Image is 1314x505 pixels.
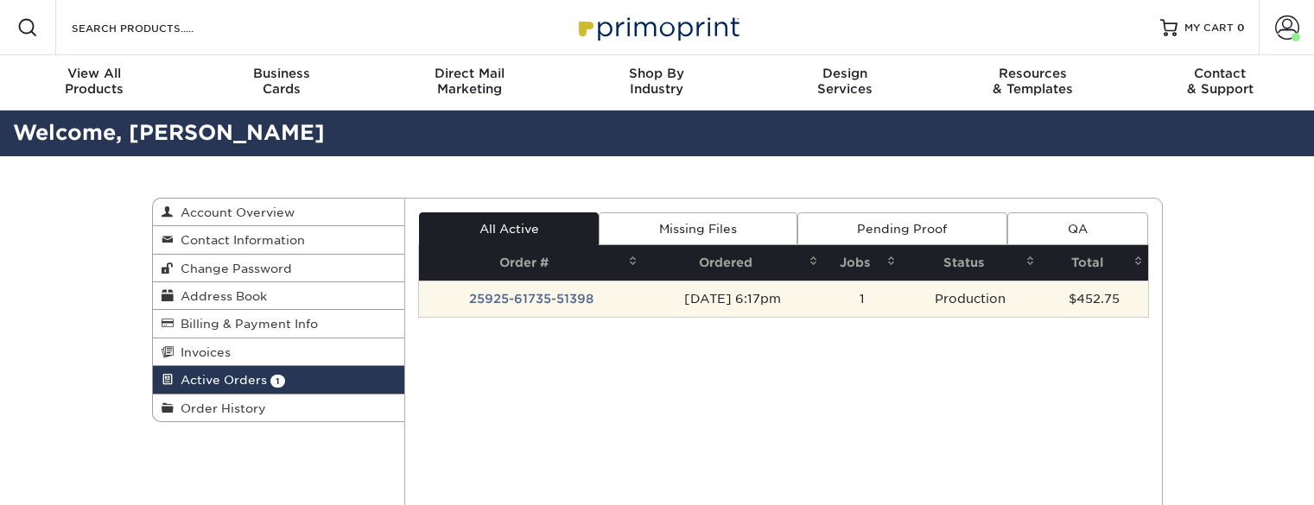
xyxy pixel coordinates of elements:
[153,366,405,394] a: Active Orders 1
[419,212,599,245] a: All Active
[1040,281,1148,317] td: $452.75
[1127,66,1314,97] div: & Support
[938,66,1126,97] div: & Templates
[153,310,405,338] a: Billing & Payment Info
[563,55,751,110] a: Shop ByIndustry
[70,17,238,38] input: SEARCH PRODUCTS.....
[563,66,751,97] div: Industry
[174,205,295,219] span: Account Overview
[823,245,901,281] th: Jobs
[938,66,1126,81] span: Resources
[376,66,563,97] div: Marketing
[153,199,405,226] a: Account Overview
[153,395,405,421] a: Order History
[751,66,938,81] span: Design
[1237,22,1245,34] span: 0
[563,66,751,81] span: Shop By
[599,212,797,245] a: Missing Files
[153,226,405,254] a: Contact Information
[153,338,405,366] a: Invoices
[376,66,563,81] span: Direct Mail
[174,345,231,359] span: Invoices
[1127,66,1314,81] span: Contact
[376,55,563,110] a: Direct MailMarketing
[823,281,901,317] td: 1
[187,55,375,110] a: BusinessCards
[751,55,938,110] a: DesignServices
[174,317,318,331] span: Billing & Payment Info
[901,245,1040,281] th: Status
[901,281,1040,317] td: Production
[419,281,643,317] td: 25925-61735-51398
[187,66,375,97] div: Cards
[174,401,266,415] span: Order History
[174,233,305,247] span: Contact Information
[174,289,267,303] span: Address Book
[1127,55,1314,110] a: Contact& Support
[187,66,375,81] span: Business
[1184,21,1234,35] span: MY CART
[643,281,823,317] td: [DATE] 6:17pm
[1007,212,1147,245] a: QA
[153,255,405,282] a: Change Password
[643,245,823,281] th: Ordered
[571,9,744,46] img: Primoprint
[174,262,292,275] span: Change Password
[938,55,1126,110] a: Resources& Templates
[751,66,938,97] div: Services
[1040,245,1148,281] th: Total
[270,375,285,388] span: 1
[153,282,405,310] a: Address Book
[797,212,1007,245] a: Pending Proof
[174,373,267,387] span: Active Orders
[419,245,643,281] th: Order #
